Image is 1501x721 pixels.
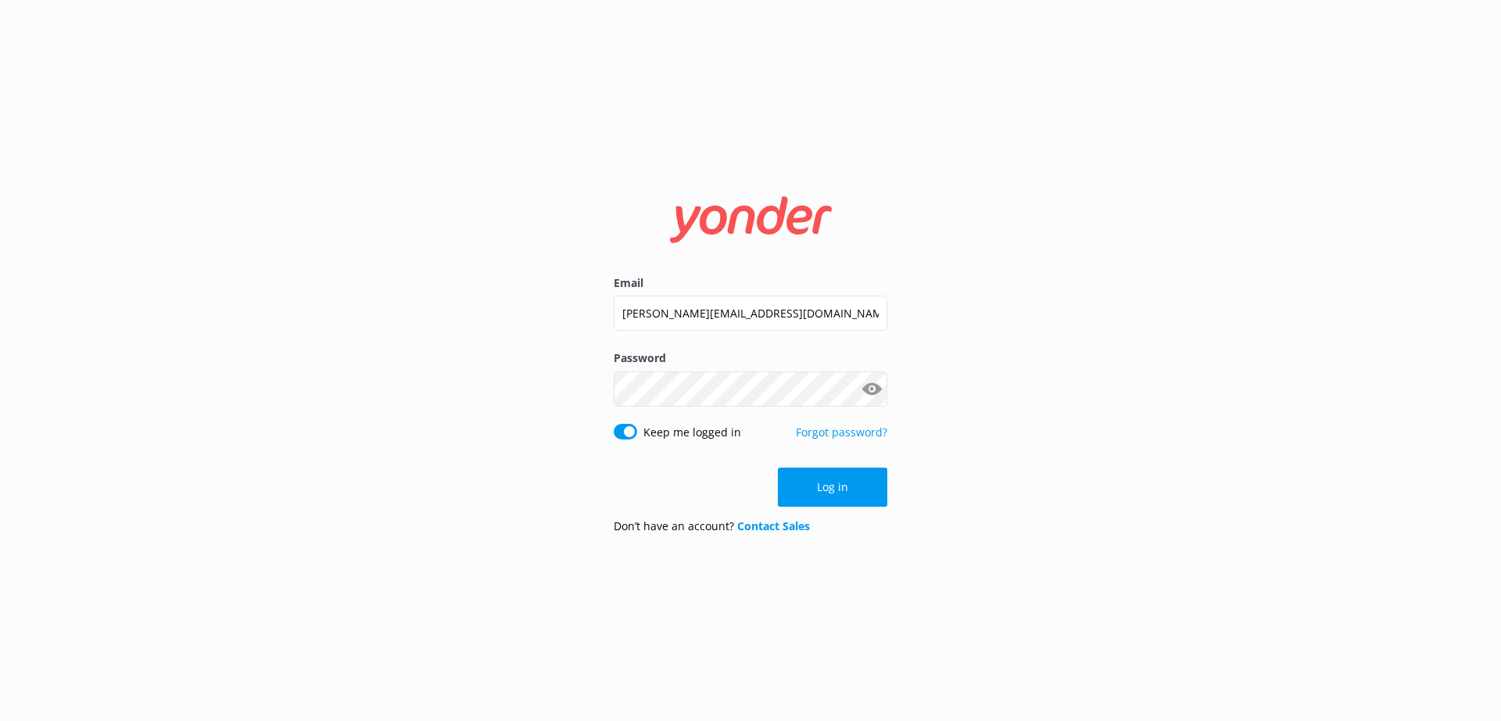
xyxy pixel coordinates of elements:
[856,373,887,404] button: Show password
[796,425,887,439] a: Forgot password?
[643,424,741,441] label: Keep me logged in
[614,518,810,535] p: Don’t have an account?
[737,518,810,533] a: Contact Sales
[614,296,887,331] input: user@emailaddress.com
[778,468,887,507] button: Log in
[614,350,887,367] label: Password
[614,274,887,292] label: Email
